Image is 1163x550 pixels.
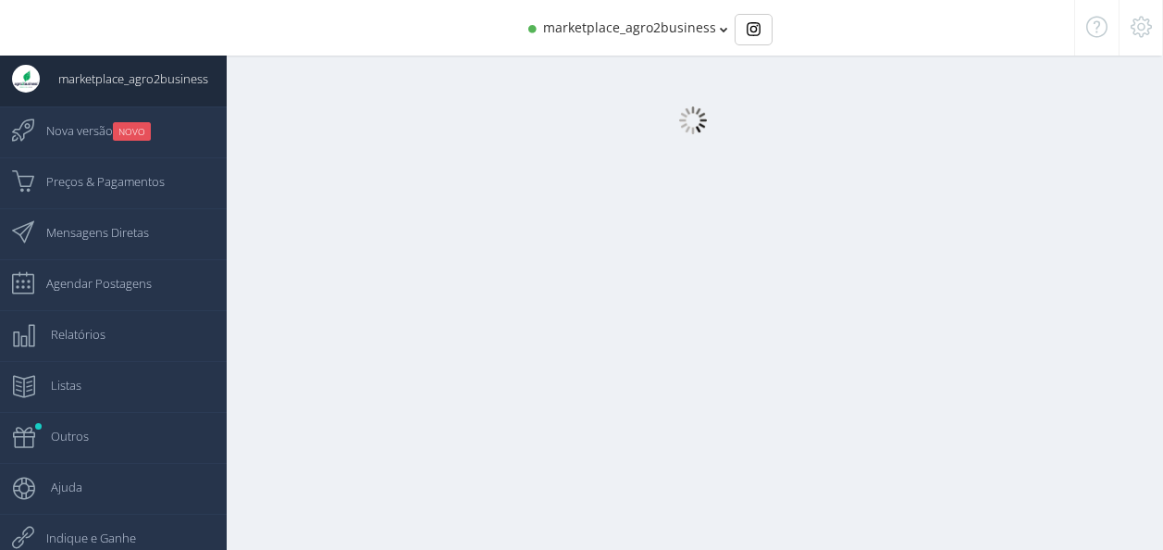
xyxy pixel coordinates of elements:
[12,65,40,93] img: User Image
[28,260,152,306] span: Agendar Postagens
[735,14,773,45] div: Basic example
[28,158,165,205] span: Preços & Pagamentos
[113,122,151,141] small: NOVO
[40,56,208,102] span: marketplace_agro2business
[32,362,81,408] span: Listas
[32,311,105,357] span: Relatórios
[32,464,82,510] span: Ajuda
[28,209,149,256] span: Mensagens Diretas
[747,22,761,36] img: Instagram_simple_icon.svg
[543,19,716,36] span: marketplace_agro2business
[28,107,151,154] span: Nova versão
[32,413,89,459] span: Outros
[679,106,707,134] img: loader.gif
